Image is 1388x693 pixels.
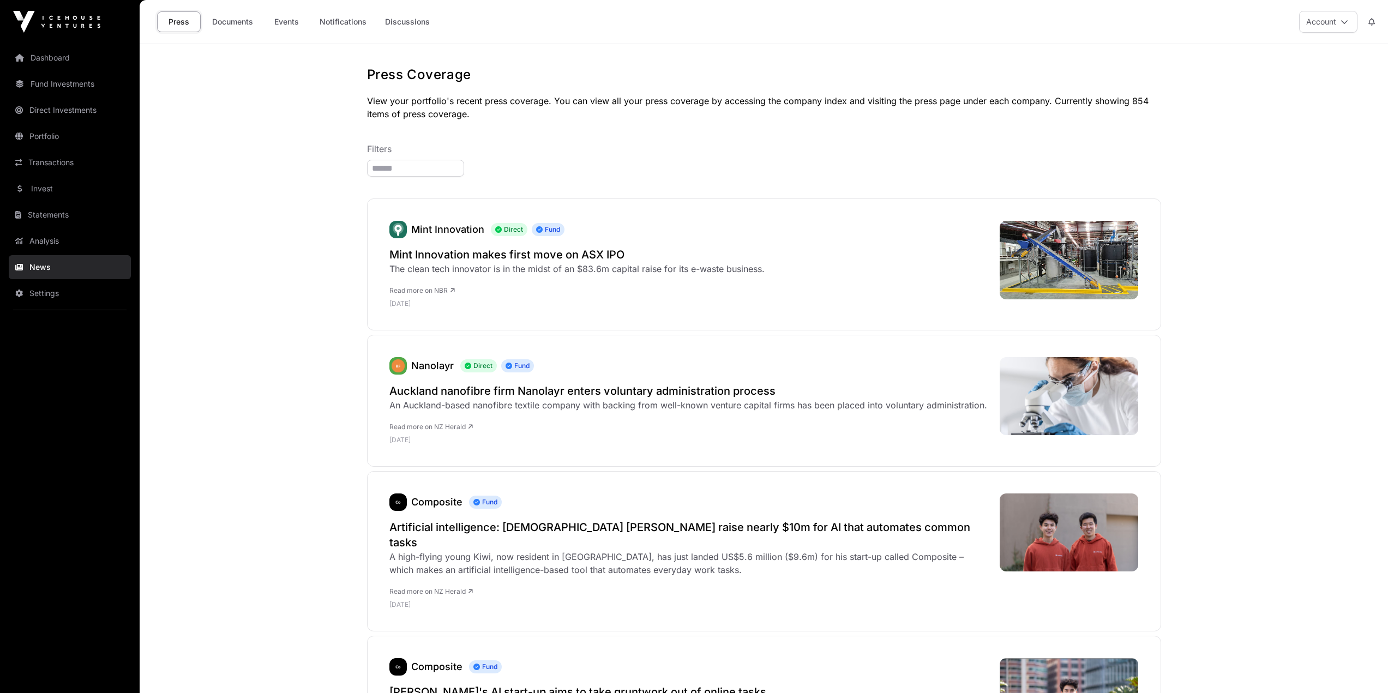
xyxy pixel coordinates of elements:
img: H7AB3QAHWVAUBGCTYQCTPUHQDQ.jpg [1000,357,1139,435]
p: [DATE] [389,436,987,444]
a: Read more on NZ Herald [389,587,473,595]
a: Dashboard [9,46,131,70]
a: Composite [389,658,407,676]
div: The clean tech innovator is in the midst of an $83.6m capital raise for its e-waste business. [389,262,765,275]
img: revolution-fibres208.png [389,357,407,375]
span: Fund [532,223,564,236]
a: News [9,255,131,279]
button: Account [1299,11,1357,33]
img: IIIQ5KSFZZBRHCOOWWJ674PKEQ.jpg [1000,493,1139,571]
img: Icehouse Ventures Logo [13,11,100,33]
img: composite410.png [389,658,407,676]
img: composite410.png [389,493,407,511]
p: [DATE] [389,600,989,609]
a: Mint Innovation [411,224,484,235]
a: Composite [411,496,462,508]
p: Filters [367,142,1161,155]
a: Statements [9,203,131,227]
a: Read more on NBR [389,286,455,294]
a: Direct Investments [9,98,131,122]
a: Discussions [378,11,437,32]
a: Fund Investments [9,72,131,96]
a: Auckland nanofibre firm Nanolayr enters voluntary administration process [389,383,987,399]
span: Direct [460,359,497,372]
p: View your portfolio's recent press coverage. You can view all your press coverage by accessing th... [367,94,1161,120]
a: Press [157,11,201,32]
a: Nanolayr [389,357,407,375]
a: Invest [9,177,131,201]
img: Mint.svg [389,221,407,238]
a: Notifications [313,11,374,32]
a: Settings [9,281,131,305]
img: mint-innovation-hammer-mill-.jpeg [1000,221,1139,299]
iframe: Chat Widget [1333,641,1388,693]
span: Fund [469,496,502,509]
div: A high-flying young Kiwi, now resident in [GEOGRAPHIC_DATA], has just landed US$5.6 million ($9.6... [389,550,989,576]
a: Portfolio [9,124,131,148]
div: An Auckland-based nanofibre textile company with backing from well-known venture capital firms ha... [389,399,987,412]
a: Nanolayr [411,360,454,371]
a: Events [265,11,308,32]
span: Direct [491,223,527,236]
a: Artificial intelligence: [DEMOGRAPHIC_DATA] [PERSON_NAME] raise nearly $10m for AI that automates... [389,520,989,550]
span: Fund [469,660,502,673]
a: Composite [411,661,462,672]
a: Documents [205,11,260,32]
a: Mint Innovation makes first move on ASX IPO [389,247,765,262]
a: Analysis [9,229,131,253]
h1: Press Coverage [367,66,1161,83]
a: Read more on NZ Herald [389,423,473,431]
a: Composite [389,493,407,511]
a: Mint Innovation [389,221,407,238]
span: Fund [501,359,534,372]
a: Transactions [9,150,131,174]
p: [DATE] [389,299,765,308]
